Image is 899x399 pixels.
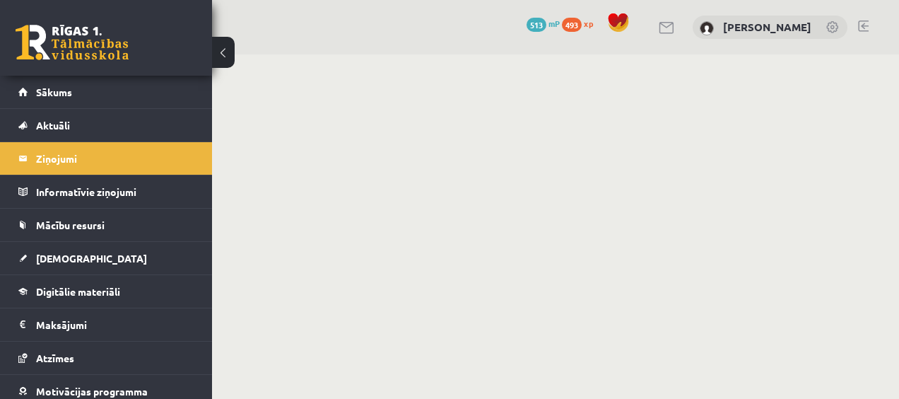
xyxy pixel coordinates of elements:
span: [DEMOGRAPHIC_DATA] [36,252,147,265]
span: Motivācijas programma [36,385,148,398]
a: [PERSON_NAME] [723,20,811,34]
legend: Informatīvie ziņojumi [36,175,194,208]
a: Mācību resursi [18,209,194,241]
a: Ziņojumi [18,142,194,175]
span: Mācību resursi [36,219,105,231]
span: 493 [562,18,582,32]
span: xp [584,18,593,29]
span: 513 [527,18,546,32]
a: Aktuāli [18,109,194,141]
a: Atzīmes [18,342,194,374]
a: 513 mP [527,18,560,29]
span: Aktuāli [36,119,70,132]
legend: Ziņojumi [36,142,194,175]
a: Digitālie materiāli [18,275,194,308]
a: Maksājumi [18,308,194,341]
a: Informatīvie ziņojumi [18,175,194,208]
a: Sākums [18,76,194,108]
img: Martins Andersons [700,21,714,35]
a: [DEMOGRAPHIC_DATA] [18,242,194,274]
a: Rīgas 1. Tālmācības vidusskola [16,25,129,60]
a: 493 xp [562,18,600,29]
span: Atzīmes [36,352,74,364]
legend: Maksājumi [36,308,194,341]
span: mP [548,18,560,29]
span: Digitālie materiāli [36,285,120,298]
span: Sākums [36,86,72,98]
